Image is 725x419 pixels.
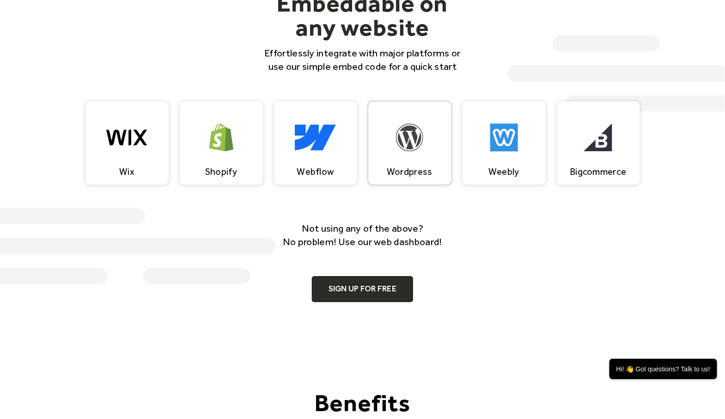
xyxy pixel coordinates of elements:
a: Sign up for free [312,276,413,302]
a: Bigcommerce [557,101,640,185]
div: Wix [119,166,134,177]
div: Webflow [297,166,334,177]
p: Effortlessly integrate with major platforms or use our simple embed code for a quick start [259,46,466,74]
div: Wordpress [387,166,433,177]
div: Bigcommerce [570,166,626,177]
h3: Benefits [270,391,455,415]
a: Weebly [463,101,546,185]
div: Weebly [488,166,519,177]
a: Shopify [180,101,263,185]
a: Wordpress [368,101,451,185]
div: Shopify [205,166,237,177]
a: Webflow [274,101,357,185]
a: Wix [85,101,169,185]
p: Not using any of the above? No problem! Use our web dashboard! [270,222,455,249]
